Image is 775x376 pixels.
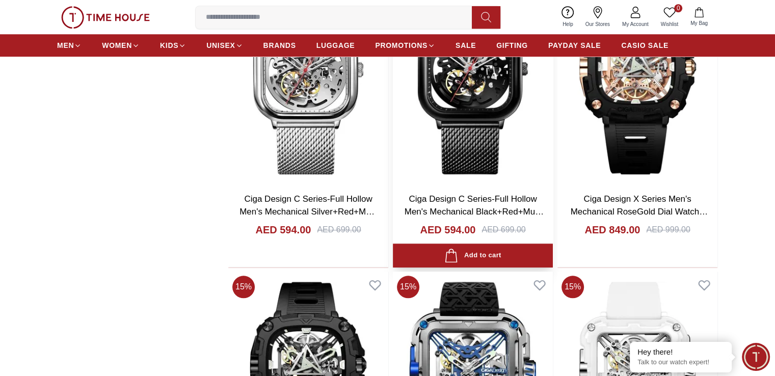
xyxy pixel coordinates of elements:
span: PAYDAY SALE [548,40,601,50]
a: UNISEX [206,36,243,55]
span: PROMOTIONS [375,40,427,50]
span: SALE [456,40,476,50]
a: SALE [456,36,476,55]
a: Ciga Design C Series-Full Hollow Men's Mechanical Silver+Red+Multi Color Dial Watch - Z011-SISI-W13 [239,194,377,230]
button: My Bag [684,5,714,29]
span: UNISEX [206,40,235,50]
a: KIDS [160,36,186,55]
div: Chat Widget [742,343,770,371]
a: BRANDS [263,36,296,55]
span: 15 % [232,276,255,298]
h4: AED 849.00 [584,223,640,237]
a: Help [556,4,579,30]
div: AED 699.00 [317,224,361,236]
div: AED 999.00 [646,224,690,236]
a: CASIO SALE [621,36,669,55]
span: LUGGAGE [316,40,355,50]
button: Add to cart [393,244,553,267]
span: KIDS [160,40,178,50]
div: Add to cart [444,249,501,262]
a: PAYDAY SALE [548,36,601,55]
span: 15 % [562,276,584,298]
span: 0 [674,4,682,12]
span: My Account [618,20,653,28]
span: My Bag [686,19,712,27]
span: Our Stores [581,20,614,28]
a: Ciga Design X Series Men's Mechanical RoseGold Dial Watch - X051-BR01- W5B [571,194,708,230]
a: 0Wishlist [655,4,684,30]
a: GIFTING [496,36,528,55]
span: BRANDS [263,40,296,50]
h4: AED 594.00 [255,223,311,237]
span: MEN [57,40,74,50]
a: Ciga Design C Series-Full Hollow Men's Mechanical Black+Red+Multi Color Dial Watch - Z011-BLBL-W13 [405,194,544,230]
span: GIFTING [496,40,528,50]
a: WOMEN [102,36,140,55]
span: Wishlist [657,20,682,28]
h4: AED 594.00 [420,223,475,237]
span: Help [558,20,577,28]
span: 15 % [397,276,419,298]
a: Our Stores [579,4,616,30]
img: ... [61,6,150,29]
span: CASIO SALE [621,40,669,50]
p: Talk to our watch expert! [637,358,724,367]
a: PROMOTIONS [375,36,435,55]
div: Hey there! [637,347,724,357]
a: MEN [57,36,82,55]
a: LUGGAGE [316,36,355,55]
span: WOMEN [102,40,132,50]
div: AED 699.00 [482,224,525,236]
